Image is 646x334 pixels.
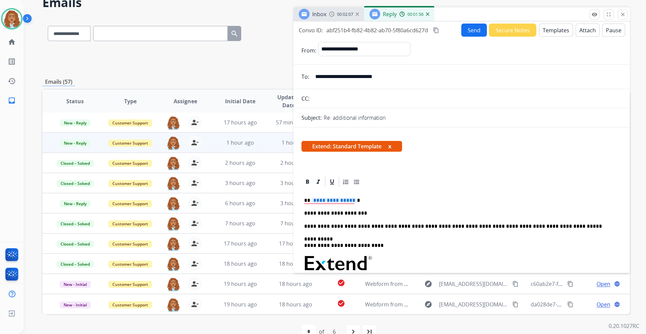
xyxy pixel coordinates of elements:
[191,159,199,167] mat-icon: person_remove
[108,301,152,308] span: Customer Support
[224,119,257,126] span: 17 hours ago
[341,177,351,187] div: Ordered List
[108,160,152,167] span: Customer Support
[609,322,639,330] p: 0.20.1027RC
[60,119,91,126] span: New - Reply
[567,301,573,307] mat-icon: content_copy
[108,261,152,268] span: Customer Support
[280,220,311,227] span: 7 hours ago
[301,73,309,81] p: To:
[279,240,312,247] span: 17 hours ago
[108,240,152,248] span: Customer Support
[489,24,536,37] button: Secure Notes
[225,199,255,207] span: 6 hours ago
[301,46,316,54] p: From:
[313,177,323,187] div: Italic
[167,217,180,231] img: agent-avatar
[407,12,424,17] span: 00:01:56
[191,139,199,147] mat-icon: person_remove
[424,280,432,288] mat-icon: explore
[224,260,257,267] span: 18 hours ago
[324,114,386,122] p: Re: additional information
[433,27,439,33] mat-icon: content_copy
[614,301,620,307] mat-icon: language
[8,58,16,66] mat-icon: list_alt
[383,10,397,18] span: Reply
[439,300,508,308] span: [EMAIL_ADDRESS][DOMAIN_NAME]
[191,118,199,126] mat-icon: person_remove
[606,11,612,17] mat-icon: fullscreen
[2,9,21,28] img: avatar
[567,281,573,287] mat-icon: content_copy
[167,257,180,271] img: agent-avatar
[174,97,197,105] span: Assignee
[167,176,180,190] img: agent-avatar
[539,24,573,37] button: Templates
[302,177,313,187] div: Bold
[167,196,180,211] img: agent-avatar
[512,281,518,287] mat-icon: content_copy
[167,136,180,150] img: agent-avatar
[276,119,315,126] span: 57 minutes ago
[439,280,508,288] span: [EMAIL_ADDRESS][DOMAIN_NAME]
[8,38,16,46] mat-icon: home
[279,301,312,308] span: 18 hours ago
[57,220,94,227] span: Closed – Solved
[225,159,255,166] span: 2 hours ago
[167,237,180,251] img: agent-avatar
[167,298,180,312] img: agent-avatar
[224,301,257,308] span: 19 hours ago
[191,199,199,207] mat-icon: person_remove
[301,141,402,152] span: Extend: Standard Template
[108,281,152,288] span: Customer Support
[280,179,311,187] span: 3 hours ago
[597,300,610,308] span: Open
[66,97,84,105] span: Status
[108,119,152,126] span: Customer Support
[531,301,634,308] span: da028de7-95a5-45f6-b8c9-176101133e5b
[8,97,16,105] mat-icon: inbox
[597,280,610,288] span: Open
[531,280,632,288] span: c60ab2e7-f74a-42e6-8e2b-5ccc7c24b636
[108,140,152,147] span: Customer Support
[167,116,180,130] img: agent-avatar
[191,179,199,187] mat-icon: person_remove
[352,177,362,187] div: Bullet List
[301,95,310,103] p: CC:
[327,177,337,187] div: Underline
[57,261,94,268] span: Closed – Solved
[620,11,626,17] mat-icon: close
[224,280,257,288] span: 19 hours ago
[108,220,152,227] span: Customer Support
[225,220,255,227] span: 7 hours ago
[282,139,309,146] span: 1 hour ago
[326,27,428,34] span: abf251b4-fb82-4b82-ab70-5f80a6cd627d
[108,200,152,207] span: Customer Support
[167,156,180,170] img: agent-avatar
[224,240,257,247] span: 17 hours ago
[191,300,199,308] mat-icon: person_remove
[60,301,91,308] span: New - Initial
[60,200,91,207] span: New - Reply
[60,140,91,147] span: New - Reply
[280,159,311,166] span: 2 hours ago
[60,281,91,288] span: New - Initial
[461,24,487,37] button: Send
[279,280,312,288] span: 18 hours ago
[299,26,323,34] p: Convo ID:
[191,260,199,268] mat-icon: person_remove
[365,280,517,288] span: Webform from [EMAIL_ADDRESS][DOMAIN_NAME] on [DATE]
[614,281,620,287] mat-icon: language
[365,301,517,308] span: Webform from [EMAIL_ADDRESS][DOMAIN_NAME] on [DATE]
[226,139,254,146] span: 1 hour ago
[279,260,312,267] span: 18 hours ago
[602,24,625,37] button: Pause
[576,24,600,37] button: Attach
[337,279,345,287] mat-icon: check_circle
[280,199,311,207] span: 3 hours ago
[108,180,152,187] span: Customer Support
[301,114,322,122] p: Subject:
[191,239,199,248] mat-icon: person_remove
[225,97,255,105] span: Initial Date
[57,180,94,187] span: Closed – Solved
